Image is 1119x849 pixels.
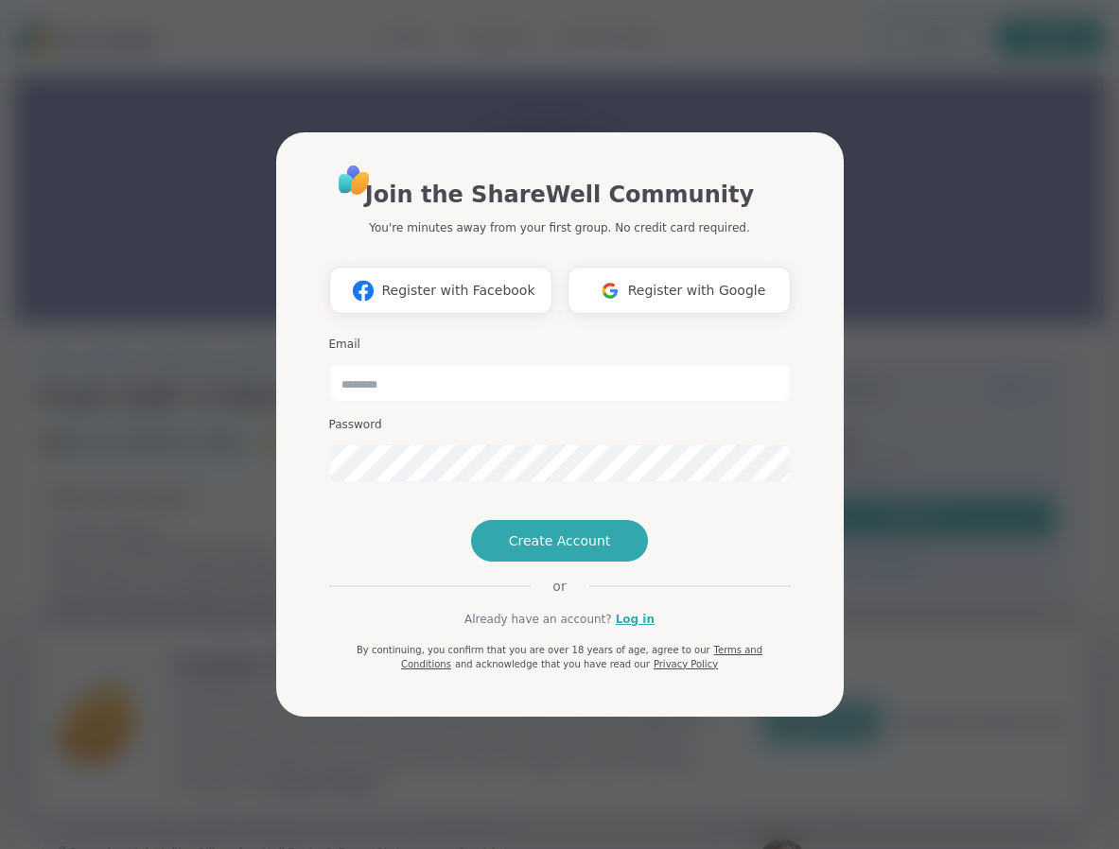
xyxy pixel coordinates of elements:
span: or [530,577,588,596]
span: Already have an account? [464,611,612,628]
button: Register with Google [568,267,791,314]
a: Privacy Policy [654,659,718,669]
span: and acknowledge that you have read our [455,659,650,669]
h1: Join the ShareWell Community [365,178,754,212]
img: ShareWell Logomark [345,273,381,308]
a: Log in [616,611,655,628]
a: Terms and Conditions [401,645,762,669]
button: Register with Facebook [329,267,552,314]
img: ShareWell Logo [333,159,376,201]
span: Create Account [509,531,611,550]
h3: Email [329,337,791,353]
p: You're minutes away from your first group. No credit card required. [369,219,749,236]
img: ShareWell Logomark [592,273,628,308]
span: Register with Google [628,281,766,301]
span: Register with Facebook [381,281,534,301]
button: Create Account [471,520,649,562]
span: By continuing, you confirm that you are over 18 years of age, agree to our [357,645,710,655]
h3: Password [329,417,791,433]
